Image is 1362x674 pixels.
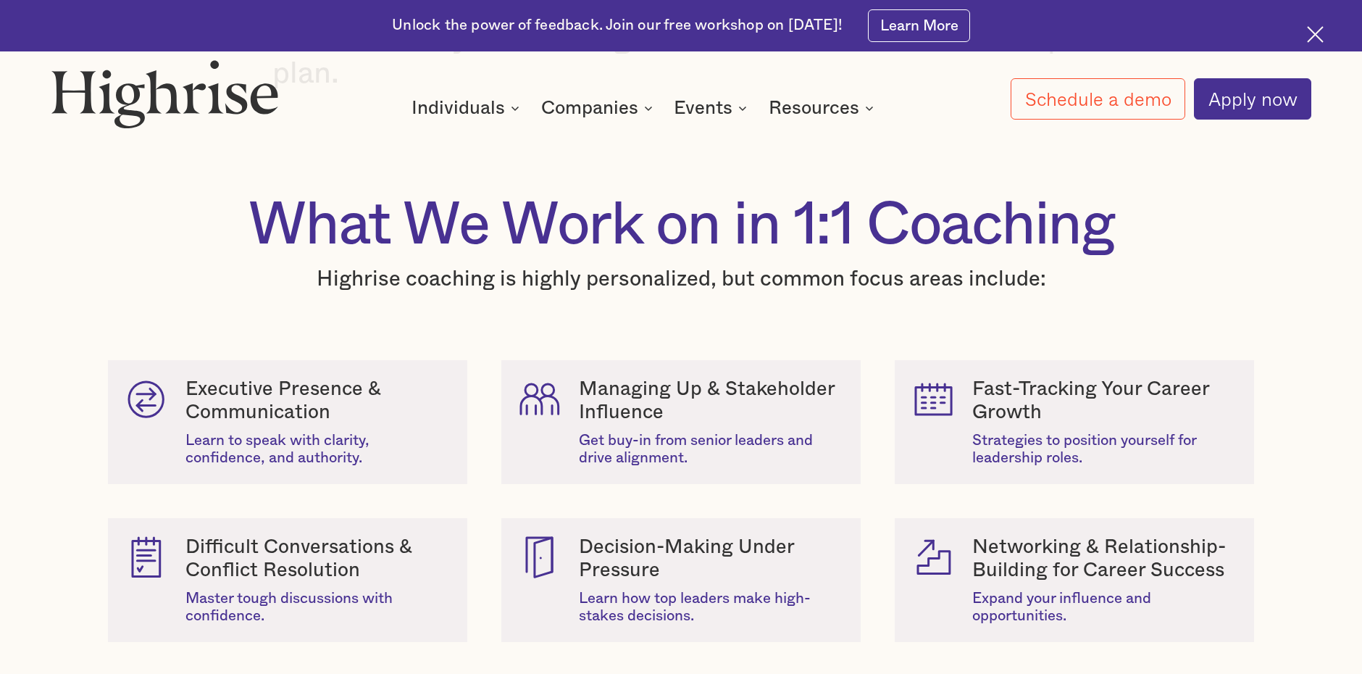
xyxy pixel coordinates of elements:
div: Master tough discussions with confidence. [185,590,451,625]
div: Learn to speak with clarity, confidence, and authority. [185,432,451,467]
div: Events [674,99,732,117]
div: Get buy-in from senior leaders and drive alignment. [579,432,844,467]
div: Resources [769,99,878,117]
div: Strategies to position yourself for leadership roles. [972,432,1237,467]
div: Companies [541,99,638,117]
div: Networking & Relationship-Building for Career Success [972,536,1237,582]
div: Expand your influence and opportunities. [972,590,1237,625]
div: Individuals [411,99,524,117]
a: Schedule a demo [1011,78,1185,120]
div: Events [674,99,751,117]
div: Managing Up & Stakeholder Influence [579,378,844,424]
img: Highrise logo [51,59,279,128]
div: Resources [769,99,859,117]
div: Difficult Conversations & Conflict Resolution [185,536,451,582]
div: Decision-Making Under Pressure [579,536,844,582]
div: Learn how top leaders make high-stakes decisions. [579,590,844,625]
img: Cross icon [1307,26,1324,43]
a: Learn More [868,9,970,42]
div: Executive Presence & Communication [185,378,451,424]
div: Companies [541,99,657,117]
div: Individuals [411,99,505,117]
div: Unlock the power of feedback. Join our free workshop on [DATE]! [392,15,843,36]
h1: What We Work on in 1:1 Coaching [248,193,1115,258]
a: Apply now [1194,78,1311,120]
p: Highrise coaching is highly personalized, but common focus areas include: [272,267,1090,292]
div: Fast-Tracking Your Career Growth [972,378,1237,424]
